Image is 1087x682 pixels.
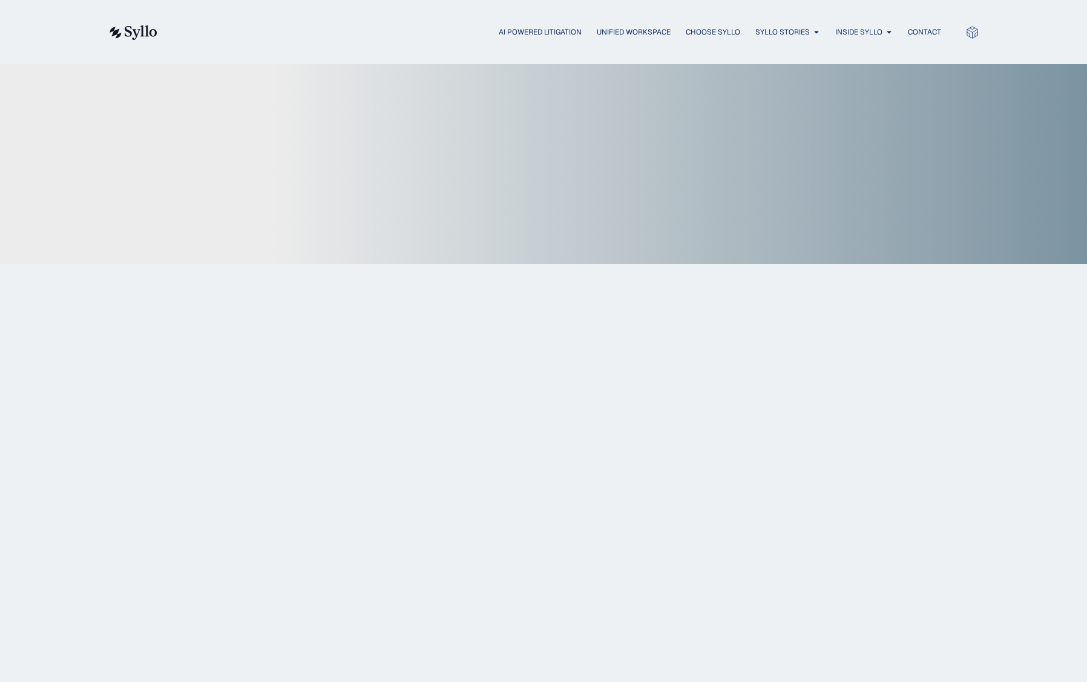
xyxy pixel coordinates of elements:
[597,27,671,38] a: Unified Workspace
[835,27,882,38] a: Inside Syllo
[182,27,941,38] div: Menu Toggle
[499,27,582,38] a: AI Powered Litigation
[686,27,740,38] a: Choose Syllo
[755,27,810,38] a: Syllo Stories
[108,25,157,40] img: syllo
[908,27,941,38] a: Contact
[182,27,941,38] nav: Menu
